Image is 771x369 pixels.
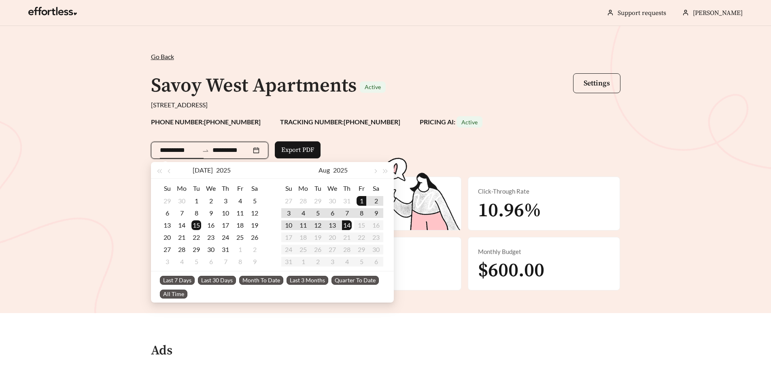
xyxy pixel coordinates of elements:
td: 2025-07-05 [247,195,262,207]
td: 2025-07-29 [189,243,204,256]
div: 30 [327,196,337,206]
td: 2025-08-01 [354,195,369,207]
div: 30 [206,245,216,254]
div: 4 [298,208,308,218]
td: 2025-07-31 [340,195,354,207]
button: Settings [573,73,620,93]
span: Settings [584,79,610,88]
div: 7 [177,208,187,218]
div: 29 [162,196,172,206]
th: Tu [310,182,325,195]
div: 27 [162,245,172,254]
div: 8 [235,257,245,267]
div: 19 [250,220,259,230]
td: 2025-08-14 [340,219,354,231]
strong: PHONE NUMBER: [PHONE_NUMBER] [151,118,261,126]
div: 14 [342,220,352,230]
td: 2025-08-08 [233,256,247,268]
div: 25 [235,232,245,242]
span: Last 30 Days [198,276,236,285]
div: 10 [284,220,293,230]
td: 2025-07-21 [174,231,189,243]
td: 2025-07-12 [247,207,262,219]
td: 2025-07-13 [160,219,174,231]
button: Export PDF [275,141,321,158]
div: 16 [206,220,216,230]
div: 31 [221,245,230,254]
div: 6 [206,257,216,267]
td: 2025-08-04 [174,256,189,268]
td: 2025-08-06 [204,256,218,268]
td: 2025-07-08 [189,207,204,219]
td: 2025-07-07 [174,207,189,219]
td: 2025-08-07 [218,256,233,268]
span: $600.00 [478,258,544,283]
div: Click-Through Rate [478,187,610,196]
div: 21 [177,232,187,242]
button: Aug [319,162,330,178]
span: Quarter To Date [331,276,379,285]
td: 2025-07-19 [247,219,262,231]
td: 2025-07-29 [310,195,325,207]
div: 2 [206,196,216,206]
span: Active [461,119,478,126]
div: 14 [177,220,187,230]
div: 9 [371,208,381,218]
div: 11 [298,220,308,230]
td: 2025-06-29 [160,195,174,207]
div: 5 [313,208,323,218]
div: 9 [250,257,259,267]
td: 2025-07-09 [204,207,218,219]
div: 3 [221,196,230,206]
div: 29 [313,196,323,206]
td: 2025-08-02 [247,243,262,256]
span: All Time [160,290,187,299]
td: 2025-08-13 [325,219,340,231]
td: 2025-07-14 [174,219,189,231]
td: 2025-08-10 [281,219,296,231]
div: 9 [206,208,216,218]
th: We [204,182,218,195]
td: 2025-07-01 [189,195,204,207]
td: 2025-07-04 [233,195,247,207]
div: 6 [162,208,172,218]
div: 5 [191,257,201,267]
div: 28 [298,196,308,206]
div: 20 [162,232,172,242]
th: Mo [296,182,310,195]
div: 27 [284,196,293,206]
span: Export PDF [281,145,314,155]
button: [DATE] [193,162,213,178]
button: 2025 [333,162,348,178]
td: 2025-07-27 [281,195,296,207]
td: 2025-06-30 [174,195,189,207]
div: 15 [191,220,201,230]
span: Last 3 Months [287,276,328,285]
div: 13 [327,220,337,230]
th: We [325,182,340,195]
div: 4 [235,196,245,206]
td: 2025-08-09 [369,207,383,219]
strong: PRICING AI: [420,118,482,126]
td: 2025-07-28 [296,195,310,207]
td: 2025-08-05 [310,207,325,219]
td: 2025-07-11 [233,207,247,219]
th: Su [160,182,174,195]
div: 1 [191,196,201,206]
th: Tu [189,182,204,195]
td: 2025-07-30 [204,243,218,256]
div: 24 [221,232,230,242]
th: Th [340,182,354,195]
span: [PERSON_NAME] [693,9,743,17]
div: 3 [284,208,293,218]
td: 2025-07-20 [160,231,174,243]
td: 2025-07-22 [189,231,204,243]
td: 2025-08-07 [340,207,354,219]
td: 2025-08-11 [296,219,310,231]
div: 7 [342,208,352,218]
div: 30 [177,196,187,206]
td: 2025-07-24 [218,231,233,243]
div: 17 [221,220,230,230]
span: 10.96% [478,198,541,223]
span: Go Back [151,53,174,60]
